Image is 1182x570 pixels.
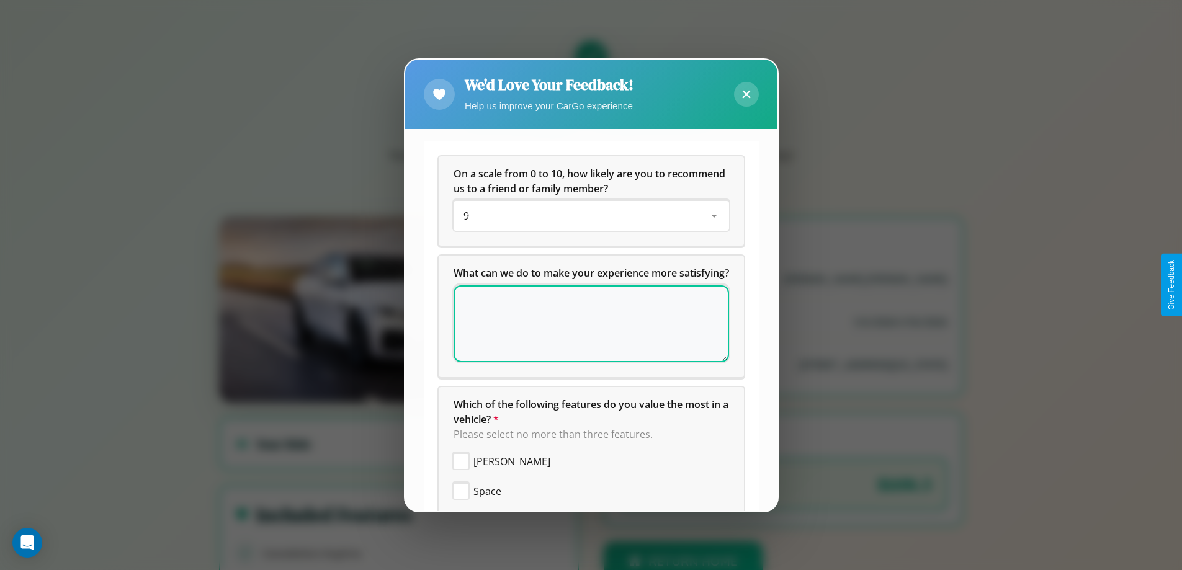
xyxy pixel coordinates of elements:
span: 9 [463,209,469,223]
h2: We'd Love Your Feedback! [465,74,634,95]
div: On a scale from 0 to 10, how likely are you to recommend us to a friend or family member? [454,201,729,231]
h5: On a scale from 0 to 10, how likely are you to recommend us to a friend or family member? [454,166,729,196]
div: On a scale from 0 to 10, how likely are you to recommend us to a friend or family member? [439,156,744,246]
span: Which of the following features do you value the most in a vehicle? [454,398,731,426]
span: Please select no more than three features. [454,427,653,441]
span: What can we do to make your experience more satisfying? [454,266,729,280]
span: [PERSON_NAME] [473,454,550,469]
span: Space [473,484,501,499]
div: Give Feedback [1167,260,1176,310]
p: Help us improve your CarGo experience [465,97,634,114]
span: On a scale from 0 to 10, how likely are you to recommend us to a friend or family member? [454,167,728,195]
div: Open Intercom Messenger [12,528,42,558]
